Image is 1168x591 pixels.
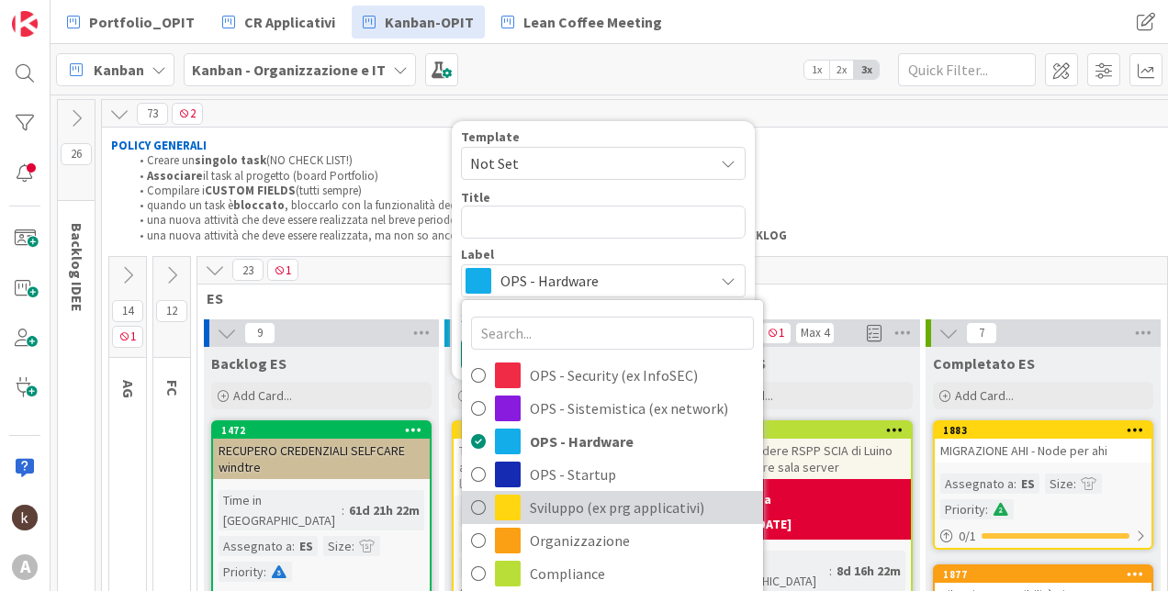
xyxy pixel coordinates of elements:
[112,300,143,322] span: 14
[147,168,203,184] strong: Associare
[192,61,386,79] b: Kanban - Organizzazione e IT
[1014,474,1016,494] span: :
[195,152,266,168] strong: singolo task
[459,507,617,527] div: Time in [GEOGRAPHIC_DATA]
[454,422,670,439] div: 1896
[829,61,854,79] span: 2x
[94,59,144,81] span: Kanban
[233,387,292,404] span: Add Card...
[61,143,92,165] span: 26
[352,536,354,556] span: :
[523,11,662,33] span: Lean Coffee Meeting
[219,562,264,582] div: Priority
[940,474,1014,494] div: Assegnato a
[935,566,1151,583] div: 1877
[471,317,754,350] input: Search...
[801,329,829,338] div: Max 4
[89,11,195,33] span: Portfolio_OPIT
[137,103,168,125] span: 73
[462,392,763,425] a: OPS - Sistemistica (ex network)
[111,138,207,153] strong: POLICY GENERALI
[461,189,490,206] label: Title
[700,551,829,591] div: Time in [GEOGRAPHIC_DATA]
[213,422,430,439] div: 1472
[461,130,520,143] span: Template
[694,439,911,479] div: GDPR - chiedere RSPP SCIA di Luino per verificare sala server
[462,524,763,557] a: Organizzazione
[112,326,143,348] span: 1
[804,61,829,79] span: 1x
[760,322,792,344] span: 1
[385,11,474,33] span: Kanban-OPIT
[832,561,905,581] div: 8d 16h 22m
[462,557,763,590] a: Compliance
[935,439,1151,463] div: MIGRAZIONE AHI - Node per ahi
[985,499,988,519] span: :
[694,422,911,439] div: 1766
[898,53,1036,86] input: Quick Filter...
[462,458,763,491] a: OPS - Startup
[163,380,182,396] span: FC
[530,395,754,422] span: OPS - Sistemistica (ex network)
[935,525,1151,548] div: 0/1
[12,554,38,580] div: A
[829,561,832,581] span: :
[940,499,985,519] div: Priority
[462,425,763,458] a: OPS - Hardware
[205,183,296,198] strong: CUSTOM FIELDS
[12,505,38,530] img: kh
[854,61,879,79] span: 3x
[470,151,700,175] span: Not Set
[490,6,673,39] a: Lean Coffee Meeting
[244,11,335,33] span: CR Applicativi
[56,6,206,39] a: Portfolio_OPIT
[959,527,976,546] span: 0 / 1
[219,536,292,556] div: Assegnato a
[207,289,1144,307] span: ES
[1073,474,1076,494] span: :
[295,536,318,556] div: ES
[172,103,203,125] span: 2
[933,354,1035,373] span: Completato ES
[530,527,754,554] span: Organizzazione
[156,300,187,322] span: 12
[753,515,792,534] div: [DATE]
[244,322,275,344] span: 9
[943,568,1151,581] div: 1877
[702,424,911,437] div: 1766
[323,536,352,556] div: Size
[955,387,1014,404] span: Add Card...
[219,490,342,530] div: Time in [GEOGRAPHIC_DATA]
[12,11,38,37] img: Visit kanbanzone.com
[352,6,485,39] a: Kanban-OPIT
[935,422,1151,439] div: 1883
[213,422,430,479] div: 1472RECUPERO CREDENZIALI SELFCARE windtre
[935,422,1151,463] div: 1883MIGRAZIONE AHI - Node per ahi
[292,536,295,556] span: :
[233,197,285,213] strong: bloccato
[119,380,138,398] span: AG
[530,494,754,521] span: Sviluppo (ex prg applicativi)
[211,6,346,39] a: CR Applicativi
[267,259,298,281] span: 1
[966,322,997,344] span: 7
[462,491,763,524] a: Sviluppo (ex prg applicativi)
[459,558,504,578] div: Priority
[454,422,670,496] div: 1896TM1- sentire [PERSON_NAME] per acquisto nuove licenze (aggiungere licenza perna)
[232,259,264,281] span: 23
[221,424,430,437] div: 1472
[68,223,86,312] span: Backlog IDEE
[264,562,266,582] span: :
[459,532,533,552] div: Assegnato a
[530,428,754,455] span: OPS - Hardware
[454,439,670,496] div: TM1- sentire [PERSON_NAME] per acquisto nuove licenze (aggiungere licenza perna)
[211,354,286,373] span: Backlog ES
[530,560,754,587] span: Compliance
[694,422,911,479] div: 1766GDPR - chiedere RSPP SCIA di Luino per verificare sala server
[462,359,763,392] a: OPS - Security (ex InfoSEC)
[943,424,1151,437] div: 1883
[1045,474,1073,494] div: Size
[342,500,344,520] span: :
[530,362,754,389] span: OPS - Security (ex InfoSEC)
[213,439,430,479] div: RECUPERO CREDENZIALI SELFCARE windtre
